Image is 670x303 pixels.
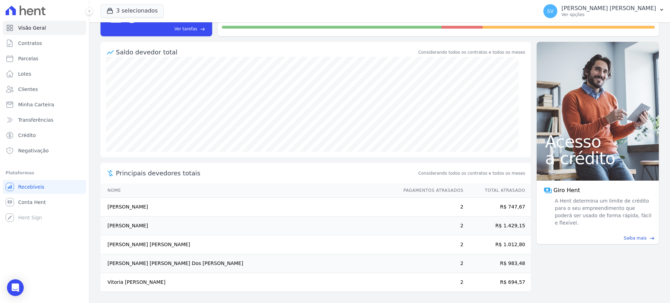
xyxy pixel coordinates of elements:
[100,198,397,217] td: [PERSON_NAME]
[3,144,86,158] a: Negativação
[538,1,670,21] button: SV [PERSON_NAME] [PERSON_NAME] Ver opções
[18,147,49,154] span: Negativação
[18,132,36,139] span: Crédito
[397,198,464,217] td: 2
[18,40,42,47] span: Contratos
[100,217,397,235] td: [PERSON_NAME]
[18,116,53,123] span: Transferências
[3,195,86,209] a: Conta Hent
[3,52,86,66] a: Parcelas
[397,273,464,292] td: 2
[561,12,656,17] p: Ver opções
[3,180,86,194] a: Recebíveis
[3,67,86,81] a: Lotes
[418,49,525,55] div: Considerando todos os contratos e todos os meses
[545,133,650,150] span: Acesso
[100,183,397,198] th: Nome
[200,26,205,32] span: east
[18,199,46,206] span: Conta Hent
[18,55,38,62] span: Parcelas
[541,235,655,241] a: Saiba mais east
[464,198,531,217] td: R$ 747,67
[553,186,580,195] span: Giro Hent
[397,235,464,254] td: 2
[3,82,86,96] a: Clientes
[464,235,531,254] td: R$ 1.012,80
[18,70,31,77] span: Lotes
[649,236,655,241] span: east
[18,101,54,108] span: Minha Carteira
[545,150,650,167] span: a crédito
[18,86,38,93] span: Clientes
[464,183,531,198] th: Total Atrasado
[116,47,417,57] div: Saldo devedor total
[174,26,197,32] span: Ver tarefas
[100,273,397,292] td: Vitoria [PERSON_NAME]
[3,113,86,127] a: Transferências
[116,168,417,178] span: Principais devedores totais
[547,9,553,14] span: SV
[3,21,86,35] a: Visão Geral
[3,128,86,142] a: Crédito
[464,273,531,292] td: R$ 694,57
[397,183,464,198] th: Pagamentos Atrasados
[7,279,24,296] div: Open Intercom Messenger
[553,197,652,227] span: A Hent determina um limite de crédito para o seu empreendimento que poderá ser usado de forma ráp...
[100,235,397,254] td: [PERSON_NAME] [PERSON_NAME]
[142,26,205,32] a: Ver tarefas east
[397,254,464,273] td: 2
[624,235,647,241] span: Saiba mais
[561,5,656,12] p: [PERSON_NAME] [PERSON_NAME]
[100,4,164,17] button: 3 selecionados
[100,254,397,273] td: [PERSON_NAME] [PERSON_NAME] Dos [PERSON_NAME]
[418,170,525,176] span: Considerando todos os contratos e todos os meses
[3,98,86,112] a: Minha Carteira
[3,36,86,50] a: Contratos
[397,217,464,235] td: 2
[6,169,83,177] div: Plataformas
[18,183,44,190] span: Recebíveis
[464,254,531,273] td: R$ 983,48
[464,217,531,235] td: R$ 1.429,15
[18,24,46,31] span: Visão Geral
